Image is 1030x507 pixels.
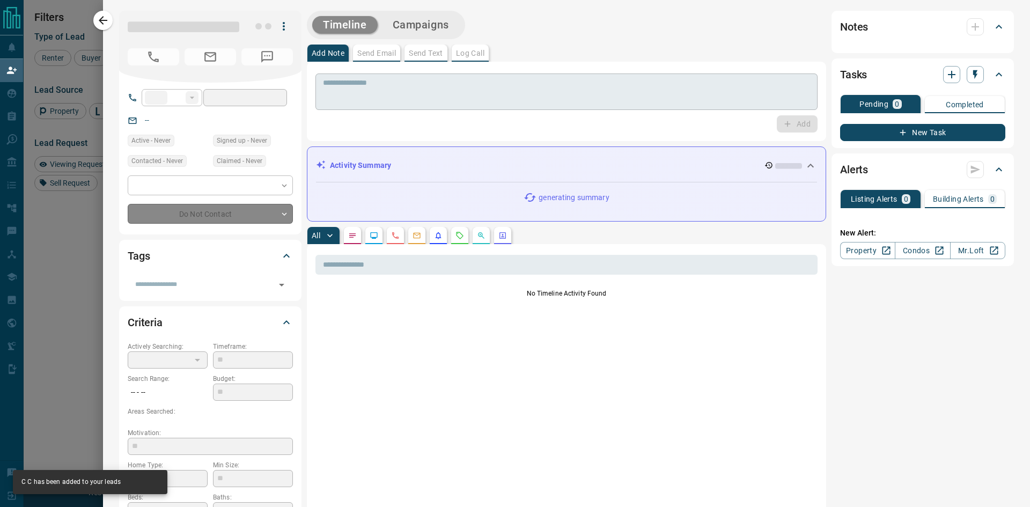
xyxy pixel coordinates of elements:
button: Open [274,277,289,292]
p: New Alert: [840,227,1005,239]
a: -- [145,116,149,124]
p: Listing Alerts [851,195,897,203]
h2: Alerts [840,161,868,178]
span: No Number [128,48,179,65]
a: Condos [895,242,950,259]
svg: Requests [455,231,464,240]
p: Min Size: [213,460,293,470]
span: Contacted - Never [131,156,183,166]
span: Active - Never [131,135,171,146]
div: Activity Summary [316,156,817,175]
h2: Criteria [128,314,163,331]
a: Mr.Loft [950,242,1005,259]
div: Tags [128,243,293,269]
p: Add Note [312,49,344,57]
p: Search Range: [128,374,208,384]
a: Property [840,242,895,259]
div: Notes [840,14,1005,40]
p: No Timeline Activity Found [315,289,818,298]
p: Budget: [213,374,293,384]
h2: Notes [840,18,868,35]
p: Pending [859,100,888,108]
span: Signed up - Never [217,135,267,146]
p: Home Type: [128,460,208,470]
svg: Lead Browsing Activity [370,231,378,240]
span: No Number [241,48,293,65]
h2: Tasks [840,66,867,83]
p: Timeframe: [213,342,293,351]
div: Do Not Contact [128,204,293,224]
svg: Notes [348,231,357,240]
div: Tasks [840,62,1005,87]
p: Beds: [128,493,208,502]
svg: Listing Alerts [434,231,443,240]
p: 0 [904,195,908,203]
p: All [312,232,320,239]
button: Timeline [312,16,378,34]
p: 0 [990,195,995,203]
div: C C has been added to your leads [21,473,121,491]
p: Baths: [213,493,293,502]
p: Actively Searching: [128,342,208,351]
p: Areas Searched: [128,407,293,416]
svg: Calls [391,231,400,240]
p: Completed [946,101,984,108]
div: Criteria [128,310,293,335]
p: Building Alerts [933,195,984,203]
p: Activity Summary [330,160,391,171]
p: Motivation: [128,428,293,438]
p: 0 [895,100,899,108]
svg: Emails [413,231,421,240]
p: -- - -- [128,384,208,401]
span: No Email [185,48,236,65]
button: Campaigns [382,16,460,34]
svg: Opportunities [477,231,485,240]
p: generating summary [539,192,609,203]
span: Claimed - Never [217,156,262,166]
h2: Tags [128,247,150,264]
div: Alerts [840,157,1005,182]
button: New Task [840,124,1005,141]
svg: Agent Actions [498,231,507,240]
